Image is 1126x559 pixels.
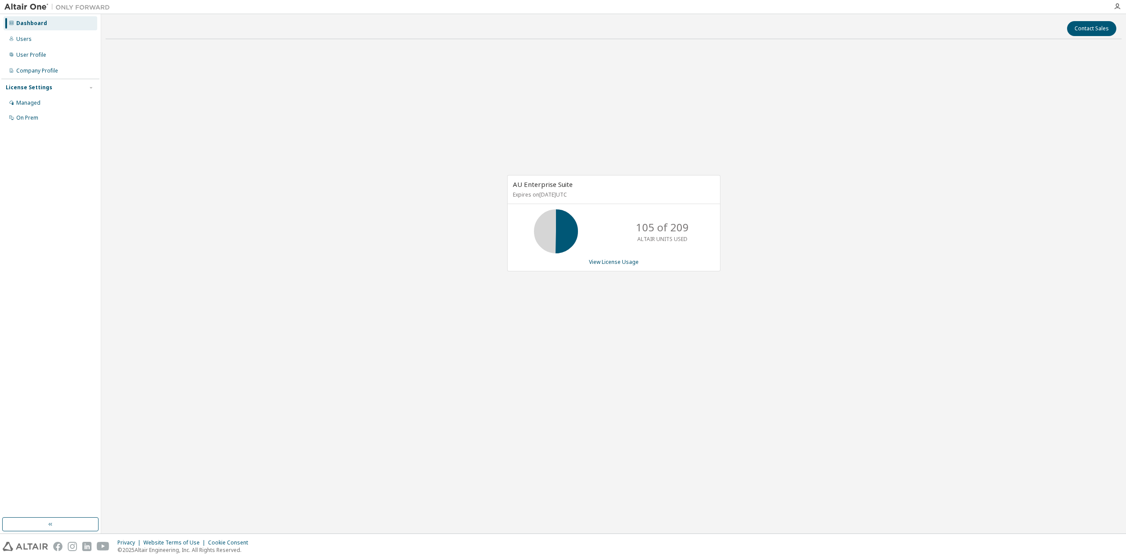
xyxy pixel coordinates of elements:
[117,539,143,546] div: Privacy
[6,84,52,91] div: License Settings
[4,3,114,11] img: Altair One
[16,114,38,121] div: On Prem
[636,220,689,235] p: 105 of 209
[208,539,253,546] div: Cookie Consent
[117,546,253,554] p: © 2025 Altair Engineering, Inc. All Rights Reserved.
[16,20,47,27] div: Dashboard
[97,542,110,551] img: youtube.svg
[16,99,40,106] div: Managed
[68,542,77,551] img: instagram.svg
[53,542,62,551] img: facebook.svg
[143,539,208,546] div: Website Terms of Use
[16,36,32,43] div: Users
[16,67,58,74] div: Company Profile
[637,235,687,243] p: ALTAIR UNITS USED
[16,51,46,58] div: User Profile
[589,258,639,266] a: View License Usage
[82,542,91,551] img: linkedin.svg
[3,542,48,551] img: altair_logo.svg
[513,191,713,198] p: Expires on [DATE] UTC
[513,180,573,189] span: AU Enterprise Suite
[1067,21,1116,36] button: Contact Sales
